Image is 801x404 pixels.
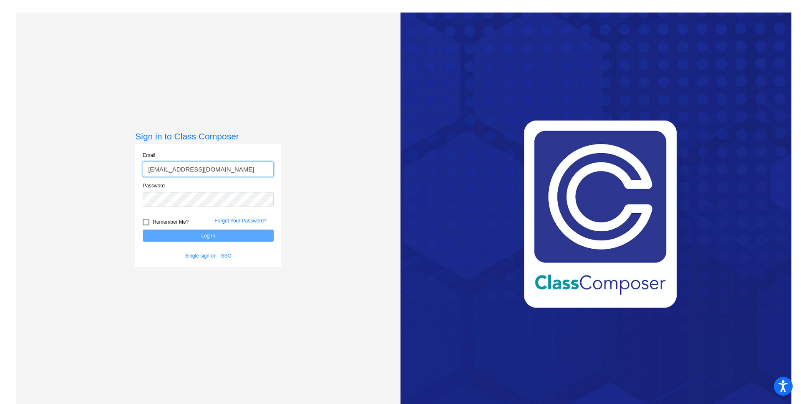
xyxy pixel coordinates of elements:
h3: Sign in to Class Composer [135,131,281,141]
label: Password [143,182,165,189]
a: Forgot Your Password? [214,218,267,224]
a: Single sign on - SSO [185,253,232,259]
label: Email [143,151,155,159]
span: Remember Me? [153,217,189,227]
button: Log In [143,230,274,242]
